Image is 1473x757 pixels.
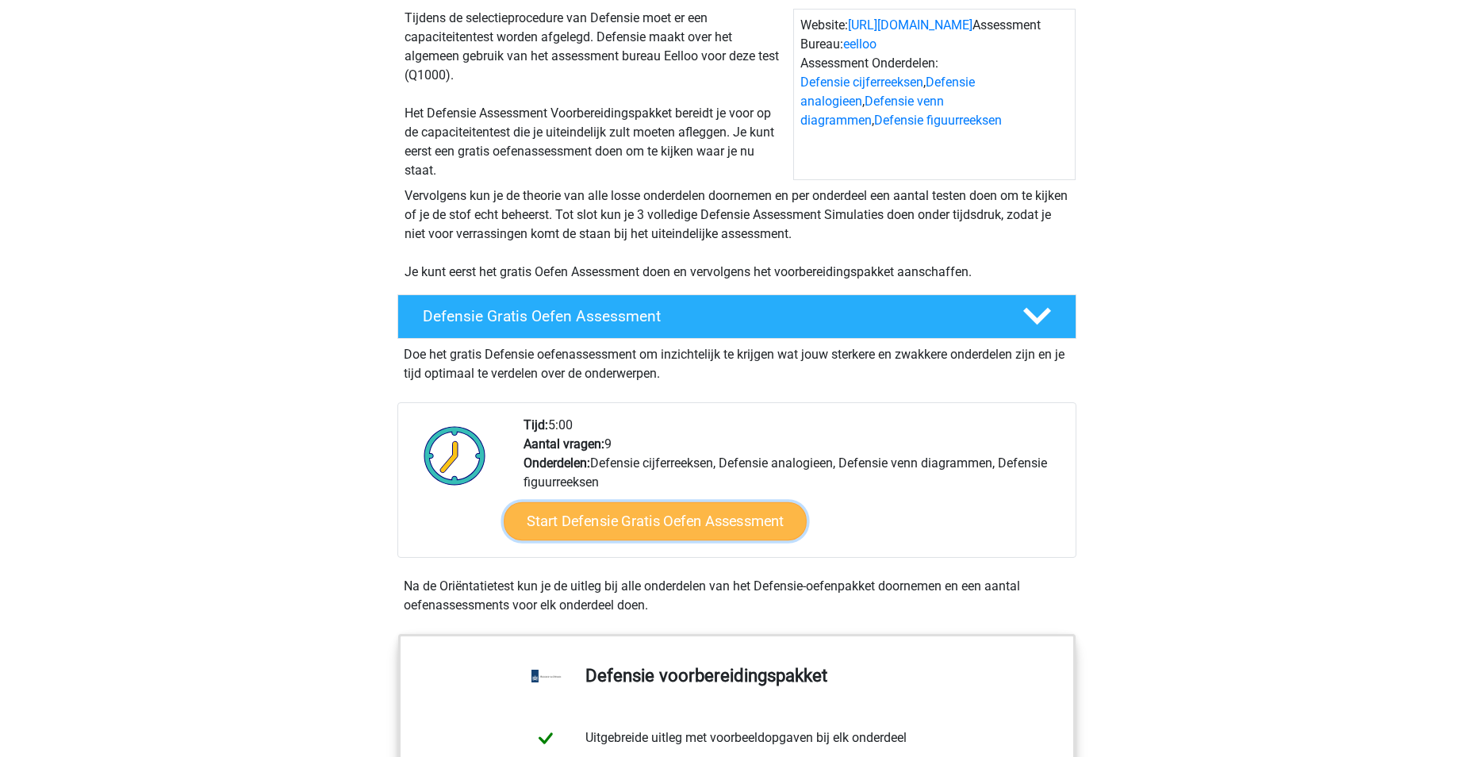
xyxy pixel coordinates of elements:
a: Defensie analogieen [800,75,975,109]
img: Klok [415,416,495,495]
b: Aantal vragen: [524,436,604,452]
a: eelloo [843,37,877,52]
div: Website: Assessment Bureau: Assessment Onderdelen: , , , [793,9,1076,180]
div: Vervolgens kun je de theorie van alle losse onderdelen doornemen en per onderdeel een aantal test... [398,186,1076,282]
div: Tijdens de selectieprocedure van Defensie moet er een capaciteitentest worden afgelegd. Defensie ... [398,9,793,180]
div: Doe het gratis Defensie oefenassessment om inzichtelijk te krijgen wat jouw sterkere en zwakkere ... [397,339,1076,383]
a: Defensie figuurreeksen [874,113,1002,128]
b: Onderdelen: [524,455,590,471]
div: Na de Oriëntatietest kun je de uitleg bij alle onderdelen van het Defensie-oefenpakket doornemen ... [397,577,1076,615]
div: 5:00 9 Defensie cijferreeksen, Defensie analogieen, Defensie venn diagrammen, Defensie figuurreeksen [512,416,1075,557]
a: Defensie venn diagrammen [800,94,944,128]
a: Defensie Gratis Oefen Assessment [391,294,1083,339]
a: Defensie cijferreeksen [800,75,923,90]
a: Start Defensie Gratis Oefen Assessment [504,502,807,540]
b: Tijd: [524,417,548,432]
a: [URL][DOMAIN_NAME] [848,17,972,33]
h4: Defensie Gratis Oefen Assessment [423,307,997,325]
